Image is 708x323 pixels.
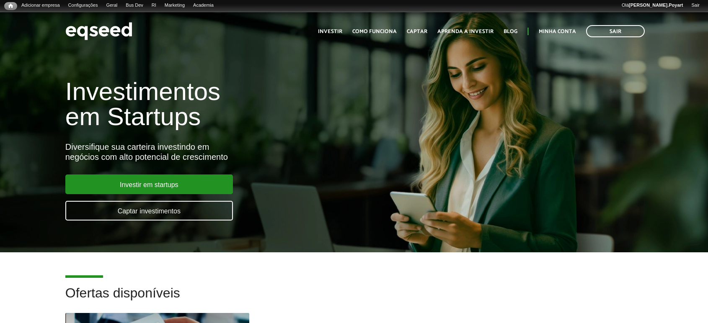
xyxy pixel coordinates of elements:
a: Configurações [64,2,102,9]
a: RI [147,2,160,9]
a: Sair [586,25,645,37]
a: Investir [318,29,342,34]
span: Início [8,3,13,9]
a: Blog [504,29,517,34]
a: Captar investimentos [65,201,233,220]
a: Como funciona [352,29,397,34]
a: Adicionar empresa [17,2,64,9]
a: Minha conta [539,29,576,34]
img: EqSeed [65,20,132,42]
a: Geral [102,2,121,9]
a: Bus Dev [121,2,147,9]
h2: Ofertas disponíveis [65,286,643,313]
a: Início [4,2,17,10]
div: Diversifique sua carteira investindo em negócios com alto potencial de crescimento [65,142,407,162]
a: Investir em startups [65,174,233,194]
a: Marketing [160,2,189,9]
a: Captar [407,29,427,34]
a: Aprenda a investir [437,29,494,34]
h1: Investimentos em Startups [65,79,407,129]
a: Sair [687,2,704,9]
a: Academia [189,2,218,9]
a: Olá[PERSON_NAME].Poyart [618,2,687,9]
strong: [PERSON_NAME].Poyart [629,3,683,8]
